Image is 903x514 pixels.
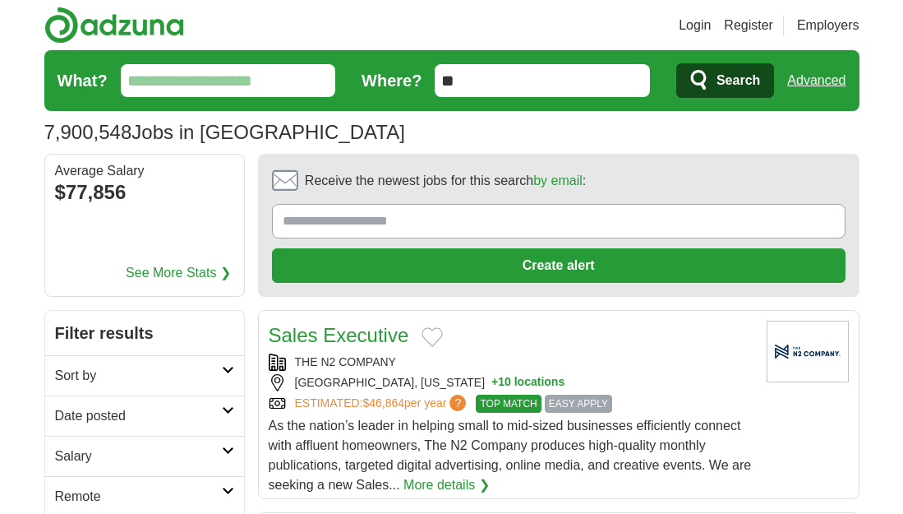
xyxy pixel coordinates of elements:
[767,321,849,382] img: Company logo
[55,406,222,426] h2: Date posted
[491,374,498,391] span: +
[422,327,443,347] button: Add to favorite jobs
[55,447,222,466] h2: Salary
[305,171,586,191] span: Receive the newest jobs for this search :
[797,16,859,35] a: Employers
[45,396,244,436] a: Date posted
[676,63,774,98] button: Search
[716,64,760,97] span: Search
[449,395,466,411] span: ?
[55,487,222,507] h2: Remote
[362,396,404,410] span: $46,864
[44,118,132,147] span: 7,900,548
[272,248,845,283] button: Create alert
[362,68,422,93] label: Where?
[724,16,773,35] a: Register
[55,366,222,386] h2: Sort by
[269,354,753,371] div: THE N2 COMPANY
[545,395,612,413] span: EASY APPLY
[126,263,231,283] a: See More Stats ❯
[58,68,108,93] label: What?
[787,64,845,97] a: Advanced
[269,374,753,391] div: [GEOGRAPHIC_DATA], [US_STATE]
[679,16,711,35] a: Login
[476,395,541,413] span: TOP MATCH
[403,475,490,495] a: More details ❯
[491,374,564,391] button: +10 locations
[55,178,234,207] div: $77,856
[269,324,409,346] a: Sales Executive
[45,311,244,355] h2: Filter results
[44,7,184,44] img: Adzuna logo
[45,436,244,476] a: Salary
[533,174,583,188] a: by email
[44,121,405,143] h1: Jobs in [GEOGRAPHIC_DATA]
[45,355,244,396] a: Sort by
[295,395,470,413] a: ESTIMATED:$46,864per year?
[55,164,234,178] div: Average Salary
[269,419,752,492] span: As the nation’s leader in helping small to mid-sized businesses efficiently connect with affluent...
